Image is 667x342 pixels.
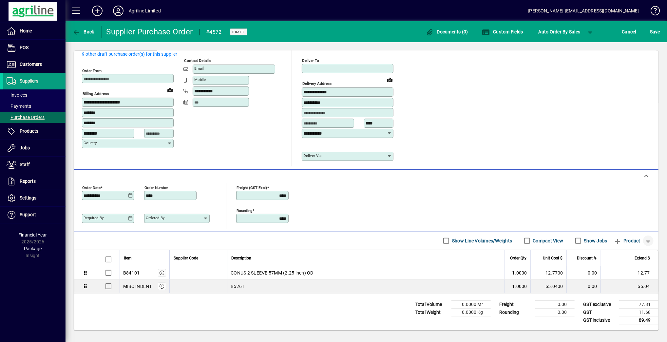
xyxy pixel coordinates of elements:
span: Unit Cost $ [543,255,562,262]
span: Settings [20,195,36,200]
mat-label: Mobile [194,77,206,82]
span: Package [24,246,42,251]
a: Purchase Orders [3,112,66,123]
a: Support [3,207,66,223]
mat-label: Rounding [237,208,252,213]
label: Compact View [532,237,563,244]
a: Payments [3,101,66,112]
div: Supplier Purchase Order [106,27,193,37]
a: Settings [3,190,66,206]
span: Suppliers [20,78,38,84]
td: 0.00 [535,300,575,308]
span: Auto Order By Sales [539,27,581,37]
mat-label: Order from [82,68,102,73]
span: Order Qty [510,255,526,262]
button: Save [648,26,662,38]
mat-label: Required by [84,216,104,220]
td: GST [580,308,619,316]
span: Purchase Orders [7,115,45,120]
td: Freight [496,300,535,308]
span: Reports [20,179,36,184]
span: S [650,29,653,34]
span: Staff [20,162,30,167]
td: 89.49 [619,316,658,324]
button: Back [71,26,96,38]
span: Product [614,236,640,246]
div: B84101 [123,270,140,276]
span: POS [20,45,29,50]
a: Invoices [3,89,66,101]
app-page-header-button: Back [66,26,102,38]
a: Staff [3,157,66,173]
td: 12.7700 [530,266,566,280]
mat-label: Email [194,66,204,71]
span: ave [650,27,660,37]
span: Description [231,255,251,262]
td: 0.0000 M³ [451,300,491,308]
td: 0.00 [535,308,575,316]
td: 1.0000 [504,266,530,280]
a: Jobs [3,140,66,156]
button: Cancel [620,26,638,38]
mat-label: Order date [82,185,101,190]
span: Invoices [7,92,27,98]
mat-label: Order number [144,185,168,190]
button: Profile [108,5,129,17]
div: MISC INDENT [123,283,152,290]
mat-label: Freight (GST excl) [237,185,267,190]
label: Show Jobs [583,237,607,244]
a: Products [3,123,66,140]
span: Financial Year [19,232,47,237]
a: Customers [3,56,66,73]
span: Custom Fields [482,29,523,34]
span: Supplier Code [174,255,198,262]
mat-label: Ordered by [146,216,164,220]
td: 12.77 [600,266,658,280]
td: 77.81 [619,300,658,308]
label: Show Line Volumes/Weights [451,237,512,244]
button: Product [611,235,644,247]
div: Agriline Limited [129,6,161,16]
td: Total Volume [412,300,451,308]
a: POS [3,40,66,56]
span: Documents (0) [426,29,468,34]
td: 1.0000 [504,280,530,293]
button: Custom Fields [480,26,525,38]
button: Documents (0) [424,26,470,38]
span: Item [124,255,132,262]
td: GST inclusive [580,316,619,324]
span: Support [20,212,36,217]
mat-label: Deliver To [302,58,319,63]
td: GST exclusive [580,300,619,308]
span: Home [20,28,32,33]
div: [PERSON_NAME] [EMAIL_ADDRESS][DOMAIN_NAME] [528,6,639,16]
span: Cancel [622,27,637,37]
td: 65.0400 [530,280,566,293]
span: Back [72,29,94,34]
td: 0.00 [566,266,600,280]
a: Knowledge Base [646,1,659,23]
span: CONUS 2 SLEEVE 57MM (2.25 inch) OD [231,270,314,276]
span: Extend $ [635,255,650,262]
div: #4572 [206,27,221,37]
a: View on map [385,74,395,85]
span: Customers [20,62,42,67]
span: Payments [7,104,31,109]
a: Home [3,23,66,39]
span: Discount % [577,255,597,262]
mat-label: Deliver via [303,153,321,158]
td: Total Weight [412,308,451,316]
span: Products [20,128,38,134]
a: Reports [3,173,66,190]
td: 65.04 [600,280,658,293]
td: 0.00 [566,280,600,293]
mat-label: Country [84,141,97,145]
td: 11.68 [619,308,658,316]
a: View on map [165,85,175,95]
button: Add [87,5,108,17]
td: Rounding [496,308,535,316]
span: Jobs [20,145,30,150]
span: B5261 [231,283,244,290]
td: 0.0000 Kg [451,308,491,316]
button: Auto Order By Sales [535,26,584,38]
